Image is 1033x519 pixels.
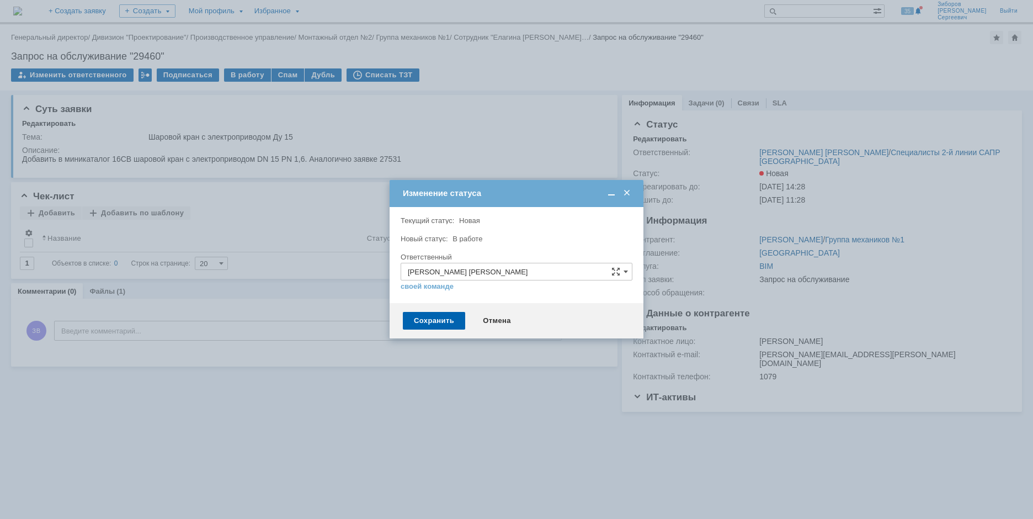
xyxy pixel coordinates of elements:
[401,282,454,291] a: своей команде
[459,216,480,225] span: Новая
[606,188,617,198] span: Свернуть (Ctrl + M)
[403,188,632,198] div: Изменение статуса
[452,235,482,243] span: В работе
[401,253,630,261] div: Ответственный
[621,188,632,198] span: Закрыть
[401,235,448,243] label: Новый статус:
[611,267,620,276] span: Сложная форма
[401,216,454,225] label: Текущий статус:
